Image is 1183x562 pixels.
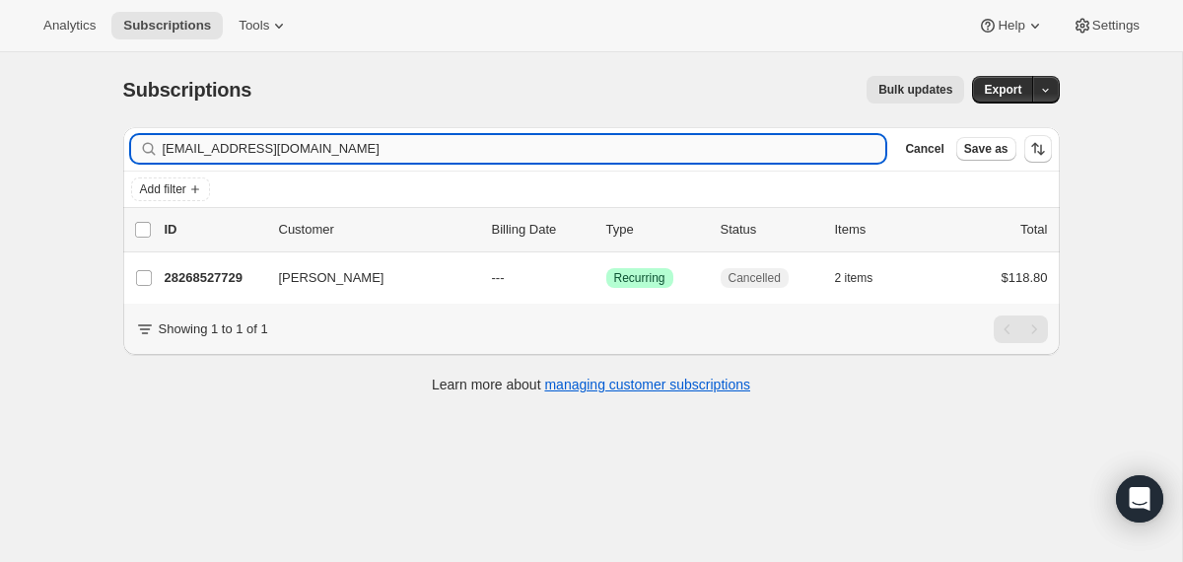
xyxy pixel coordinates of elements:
p: Learn more about [432,375,750,394]
button: Export [972,76,1033,104]
span: 2 items [835,270,873,286]
span: Settings [1092,18,1140,34]
nav: Pagination [994,316,1048,343]
div: IDCustomerBilling DateTypeStatusItemsTotal [165,220,1048,240]
button: Tools [227,12,301,39]
span: Analytics [43,18,96,34]
span: Bulk updates [878,82,952,98]
input: Filter subscribers [163,135,886,163]
button: Subscriptions [111,12,223,39]
span: Cancelled [729,270,781,286]
p: Status [721,220,819,240]
button: Bulk updates [867,76,964,104]
a: managing customer subscriptions [544,377,750,392]
span: Export [984,82,1021,98]
span: Cancel [905,141,943,157]
span: Subscriptions [123,18,211,34]
button: Add filter [131,177,210,201]
p: Customer [279,220,476,240]
span: $118.80 [1002,270,1048,285]
p: 28268527729 [165,268,263,288]
p: Showing 1 to 1 of 1 [159,319,268,339]
div: Items [835,220,934,240]
div: Type [606,220,705,240]
button: Save as [956,137,1016,161]
span: Add filter [140,181,186,197]
div: Open Intercom Messenger [1116,475,1163,523]
span: Save as [964,141,1009,157]
p: ID [165,220,263,240]
button: Settings [1061,12,1151,39]
p: Billing Date [492,220,591,240]
button: Help [966,12,1056,39]
button: Analytics [32,12,107,39]
div: 28268527729[PERSON_NAME]---SuccessRecurringCancelled2 items$118.80 [165,264,1048,292]
span: Help [998,18,1024,34]
span: [PERSON_NAME] [279,268,384,288]
button: Cancel [897,137,951,161]
button: 2 items [835,264,895,292]
span: Subscriptions [123,79,252,101]
button: Sort the results [1024,135,1052,163]
p: Total [1020,220,1047,240]
span: Recurring [614,270,665,286]
span: --- [492,270,505,285]
button: [PERSON_NAME] [267,262,464,294]
span: Tools [239,18,269,34]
